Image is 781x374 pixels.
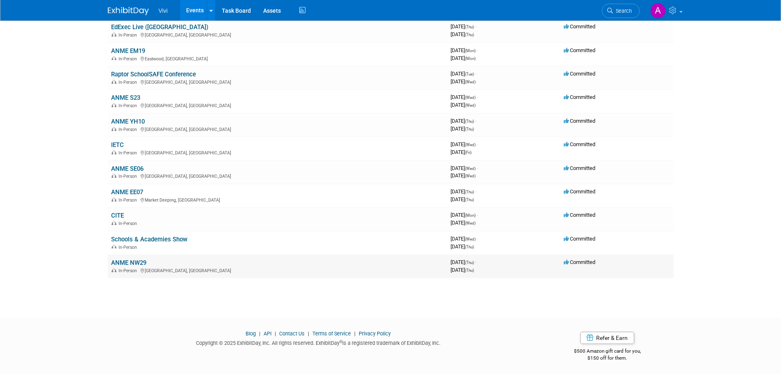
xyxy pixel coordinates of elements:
span: Committed [564,141,595,147]
div: [GEOGRAPHIC_DATA], [GEOGRAPHIC_DATA] [111,31,444,38]
span: [DATE] [451,23,476,30]
img: In-Person Event [112,127,116,131]
span: - [475,118,476,124]
a: Privacy Policy [359,330,391,337]
span: In-Person [118,32,139,38]
span: (Fri) [465,150,471,155]
img: Amy Barker [650,3,666,18]
span: | [257,330,262,337]
div: Copyright © 2025 ExhibitDay, Inc. All rights reserved. ExhibitDay is a registered trademark of Ex... [108,337,529,347]
span: Committed [564,23,595,30]
div: [GEOGRAPHIC_DATA], [GEOGRAPHIC_DATA] [111,149,444,156]
span: In-Person [118,150,139,156]
span: (Thu) [465,268,474,273]
span: - [477,212,478,218]
span: (Wed) [465,237,476,241]
span: Search [613,8,632,14]
span: [DATE] [451,212,478,218]
a: ANME SE06 [111,165,143,172]
a: Blog [246,330,256,337]
a: Raptor SchoolSAFE Conference [111,71,196,78]
div: [GEOGRAPHIC_DATA], [GEOGRAPHIC_DATA] [111,267,444,273]
span: [DATE] [451,47,478,53]
a: Contact Us [279,330,305,337]
span: [DATE] [451,31,474,37]
span: - [477,47,478,53]
div: $150 off for them. [541,355,674,362]
span: (Mon) [465,56,476,61]
a: EdExec Live ([GEOGRAPHIC_DATA]) [111,23,208,31]
span: Committed [564,71,595,77]
a: API [264,330,271,337]
a: Terms of Service [312,330,351,337]
img: In-Person Event [112,56,116,60]
span: - [475,188,476,195]
span: (Thu) [465,32,474,37]
span: - [477,94,478,100]
span: | [352,330,357,337]
span: - [477,165,478,171]
span: In-Person [118,127,139,132]
span: [DATE] [451,94,478,100]
span: (Thu) [465,245,474,249]
span: In-Person [118,103,139,108]
span: [DATE] [451,220,476,226]
span: | [273,330,278,337]
span: [DATE] [451,172,476,179]
span: [DATE] [451,126,474,132]
span: [DATE] [451,55,476,61]
span: [DATE] [451,236,478,242]
span: (Thu) [465,127,474,131]
img: In-Person Event [112,268,116,272]
span: In-Person [118,197,139,203]
span: (Thu) [465,190,474,194]
a: CITE [111,212,124,219]
a: IETC [111,141,124,149]
span: - [477,236,478,242]
span: (Thu) [465,197,474,202]
span: In-Person [118,80,139,85]
div: [GEOGRAPHIC_DATA], [GEOGRAPHIC_DATA] [111,126,444,132]
img: In-Person Event [112,80,116,84]
span: (Wed) [465,166,476,171]
span: - [475,259,476,265]
span: In-Person [118,174,139,179]
span: [DATE] [451,118,476,124]
span: [DATE] [451,259,476,265]
span: (Tue) [465,72,474,76]
span: - [475,71,476,77]
img: In-Person Event [112,174,116,178]
div: [GEOGRAPHIC_DATA], [GEOGRAPHIC_DATA] [111,78,444,85]
span: [DATE] [451,267,474,273]
span: [DATE] [451,102,476,108]
span: [DATE] [451,243,474,250]
a: ANME NW29 [111,259,146,266]
span: [DATE] [451,149,471,155]
span: (Wed) [465,95,476,100]
span: Committed [564,165,595,171]
span: (Wed) [465,221,476,225]
span: (Wed) [465,142,476,147]
span: Committed [564,212,595,218]
span: Committed [564,47,595,53]
span: (Wed) [465,174,476,178]
div: [GEOGRAPHIC_DATA], [GEOGRAPHIC_DATA] [111,102,444,108]
a: ANME YH10 [111,118,145,125]
div: $500 Amazon gift card for you, [541,342,674,361]
span: (Wed) [465,80,476,84]
sup: ® [339,340,342,344]
a: ANME EM19 [111,47,145,55]
a: ANME S23 [111,94,140,101]
span: [DATE] [451,165,478,171]
img: In-Person Event [112,32,116,37]
span: (Thu) [465,25,474,29]
span: [DATE] [451,141,478,147]
span: Committed [564,94,595,100]
span: Committed [564,259,595,265]
span: (Mon) [465,48,476,53]
span: In-Person [118,245,139,250]
span: [DATE] [451,188,476,195]
img: In-Person Event [112,221,116,225]
span: In-Person [118,268,139,273]
img: ExhibitDay [108,7,149,15]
